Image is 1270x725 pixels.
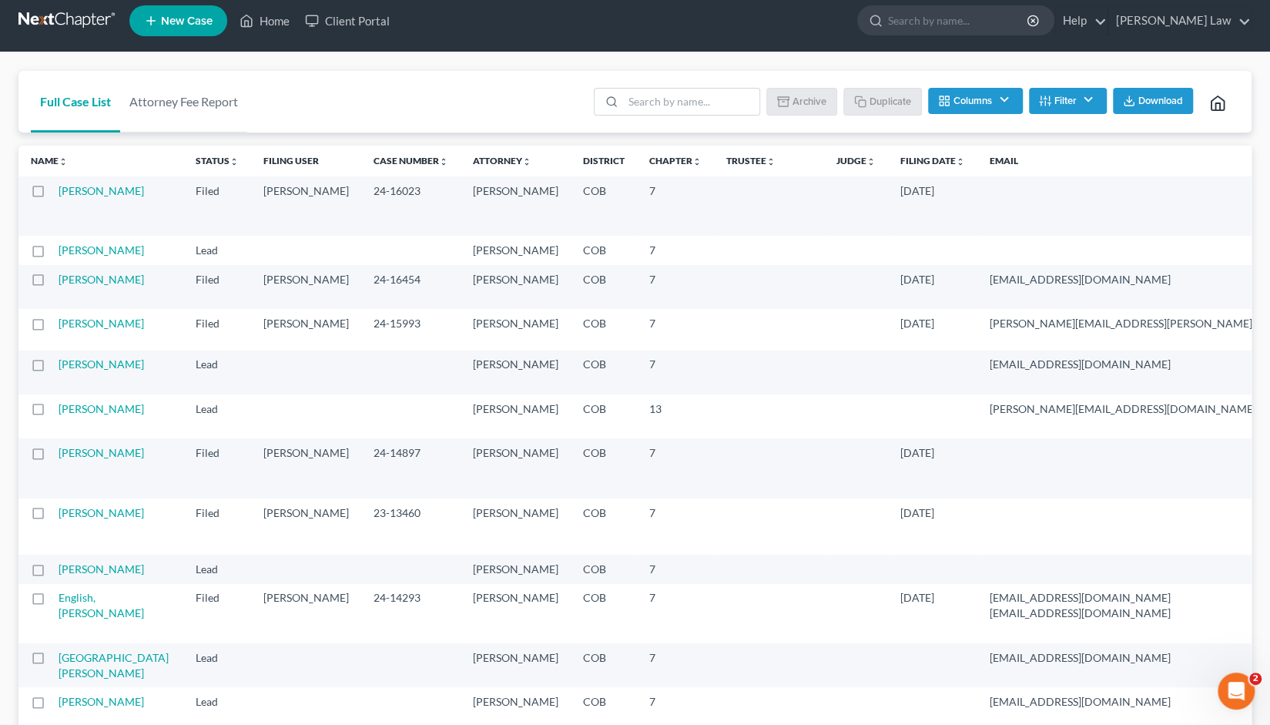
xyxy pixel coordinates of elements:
td: 7 [637,236,714,264]
td: 23-13460 [361,498,461,555]
td: COB [571,394,637,438]
button: Download [1113,88,1193,114]
td: [PERSON_NAME] [461,555,571,583]
td: [PERSON_NAME] [251,309,361,350]
a: [PERSON_NAME] [59,357,144,371]
a: Home [232,7,297,35]
td: [PERSON_NAME] [251,584,361,643]
td: [PERSON_NAME] [251,176,361,236]
td: Filed [183,176,251,236]
td: Lead [183,643,251,687]
a: English, [PERSON_NAME] [59,591,144,619]
i: unfold_more [230,157,239,166]
td: Filed [183,438,251,498]
td: 7 [637,498,714,555]
td: Filed [183,498,251,555]
td: 24-15993 [361,309,461,350]
a: [GEOGRAPHIC_DATA][PERSON_NAME] [59,651,169,680]
a: Statusunfold_more [196,155,239,166]
a: [PERSON_NAME] [59,273,144,286]
td: Lead [183,555,251,583]
i: unfold_more [956,157,965,166]
a: [PERSON_NAME] [59,446,144,459]
a: Client Portal [297,7,397,35]
td: COB [571,438,637,498]
button: Filter [1029,88,1107,114]
td: 7 [637,643,714,687]
td: [DATE] [888,265,977,309]
a: Chapterunfold_more [649,155,702,166]
span: New Case [161,15,213,27]
a: Filing Dateunfold_more [900,155,965,166]
a: [PERSON_NAME] [59,184,144,197]
td: [PERSON_NAME] [461,265,571,309]
td: 24-16023 [361,176,461,236]
td: [PERSON_NAME] [461,309,571,350]
td: [DATE] [888,584,977,643]
td: [PERSON_NAME] [461,176,571,236]
i: unfold_more [439,157,448,166]
td: 7 [637,555,714,583]
td: 24-14293 [361,584,461,643]
a: Trusteeunfold_more [726,155,776,166]
a: Nameunfold_more [31,155,68,166]
a: [PERSON_NAME] [59,562,144,576]
td: Lead [183,351,251,394]
td: [DATE] [888,498,977,555]
input: Search by name... [623,89,759,115]
td: [PERSON_NAME] [461,584,571,643]
i: unfold_more [766,157,776,166]
td: COB [571,176,637,236]
td: [PERSON_NAME] [461,351,571,394]
td: COB [571,498,637,555]
a: [PERSON_NAME] Law [1108,7,1251,35]
td: [PERSON_NAME] [251,265,361,309]
input: Search by name... [888,6,1029,35]
td: 7 [637,584,714,643]
td: Lead [183,236,251,264]
a: Case Numberunfold_more [374,155,448,166]
a: Full Case List [31,71,120,133]
td: [PERSON_NAME] [461,498,571,555]
td: 7 [637,351,714,394]
td: COB [571,584,637,643]
td: COB [571,351,637,394]
a: Help [1055,7,1107,35]
td: [DATE] [888,438,977,498]
iframe: Intercom live chat [1218,673,1255,710]
td: Filed [183,265,251,309]
a: [PERSON_NAME] [59,402,144,415]
td: [PERSON_NAME] [251,498,361,555]
td: [PERSON_NAME] [251,438,361,498]
td: Filed [183,584,251,643]
a: Judgeunfold_more [836,155,876,166]
td: 7 [637,309,714,350]
td: 7 [637,176,714,236]
a: Attorneyunfold_more [473,155,531,166]
td: [DATE] [888,176,977,236]
td: COB [571,236,637,264]
td: [DATE] [888,309,977,350]
span: Download [1138,95,1183,107]
td: [PERSON_NAME] [461,438,571,498]
i: unfold_more [59,157,68,166]
td: [PERSON_NAME] [461,394,571,438]
td: COB [571,643,637,687]
td: COB [571,265,637,309]
td: COB [571,309,637,350]
td: Filed [183,309,251,350]
i: unfold_more [866,157,876,166]
td: 24-16454 [361,265,461,309]
th: Filing User [251,146,361,176]
a: [PERSON_NAME] [59,506,144,519]
td: 7 [637,265,714,309]
td: 7 [637,438,714,498]
a: Attorney Fee Report [120,71,247,133]
td: 13 [637,394,714,438]
button: Columns [928,88,1022,114]
td: [PERSON_NAME] [461,643,571,687]
a: [PERSON_NAME] [59,695,144,708]
td: COB [571,555,637,583]
a: [PERSON_NAME] [59,243,144,257]
span: 2 [1249,673,1262,685]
